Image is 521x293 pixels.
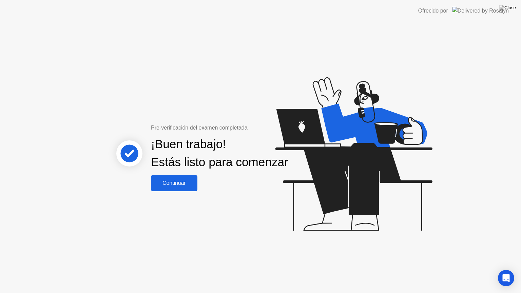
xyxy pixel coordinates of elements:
button: Continuar [151,175,197,191]
div: Pre-verificación del examen completada [151,124,291,132]
div: Open Intercom Messenger [498,270,514,286]
div: ¡Buen trabajo! Estás listo para comenzar [151,135,288,171]
img: Close [499,5,516,11]
img: Delivered by Rosalyn [452,7,509,15]
div: Ofrecido por [418,7,448,15]
div: Continuar [153,180,195,186]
